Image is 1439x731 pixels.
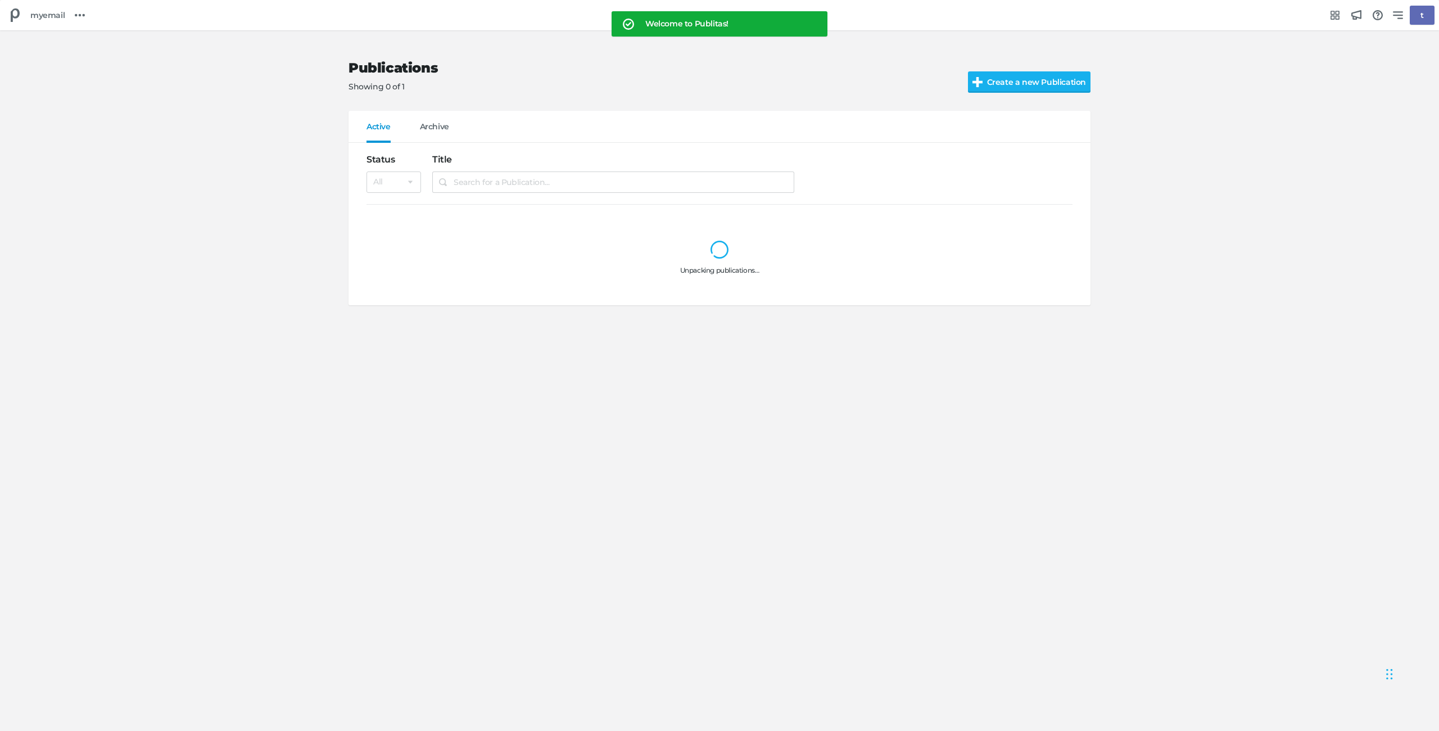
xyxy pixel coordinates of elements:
[645,18,809,30] div: Welcome to Publitas!
[30,9,65,21] span: myemail
[1386,657,1393,691] div: Drag
[1416,6,1428,25] h5: t
[420,122,449,143] a: Archive
[432,154,794,165] h4: Title
[349,81,950,93] p: Showing 0 of 1
[1325,6,1345,25] a: Integrations Hub
[26,4,69,26] a: myemail
[968,71,1090,93] label: Create a new Publication
[432,172,794,193] input: Search for a Publication...
[366,154,421,165] h4: Status
[349,60,950,76] h2: Publications
[1383,646,1439,700] iframe: Chat Widget
[366,122,391,143] a: Active
[968,71,1115,93] input: Create a new Publication
[384,265,1055,276] p: Unpacking publications…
